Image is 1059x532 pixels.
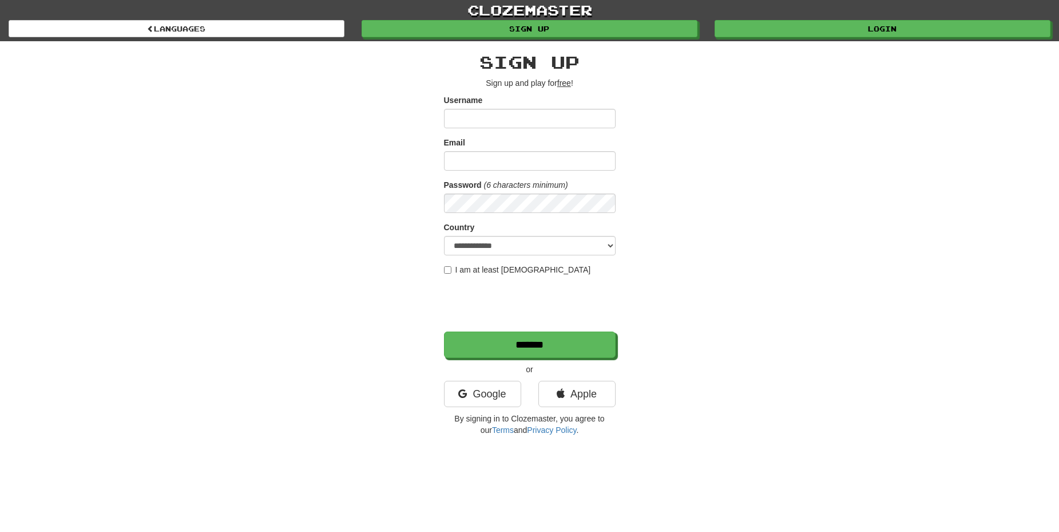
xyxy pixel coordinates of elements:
[444,264,591,275] label: I am at least [DEMOGRAPHIC_DATA]
[444,77,616,89] p: Sign up and play for !
[484,180,568,190] em: (6 characters minimum)
[557,78,571,88] u: free
[444,94,483,106] label: Username
[9,20,344,37] a: Languages
[444,266,451,274] input: I am at least [DEMOGRAPHIC_DATA]
[444,413,616,436] p: By signing in to Clozemaster, you agree to our and .
[492,425,514,435] a: Terms
[444,53,616,72] h2: Sign up
[538,381,616,407] a: Apple
[715,20,1050,37] a: Login
[444,364,616,375] p: or
[444,137,465,148] label: Email
[444,381,521,407] a: Google
[362,20,697,37] a: Sign up
[444,179,482,191] label: Password
[444,222,475,233] label: Country
[444,281,618,326] iframe: reCAPTCHA
[527,425,576,435] a: Privacy Policy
